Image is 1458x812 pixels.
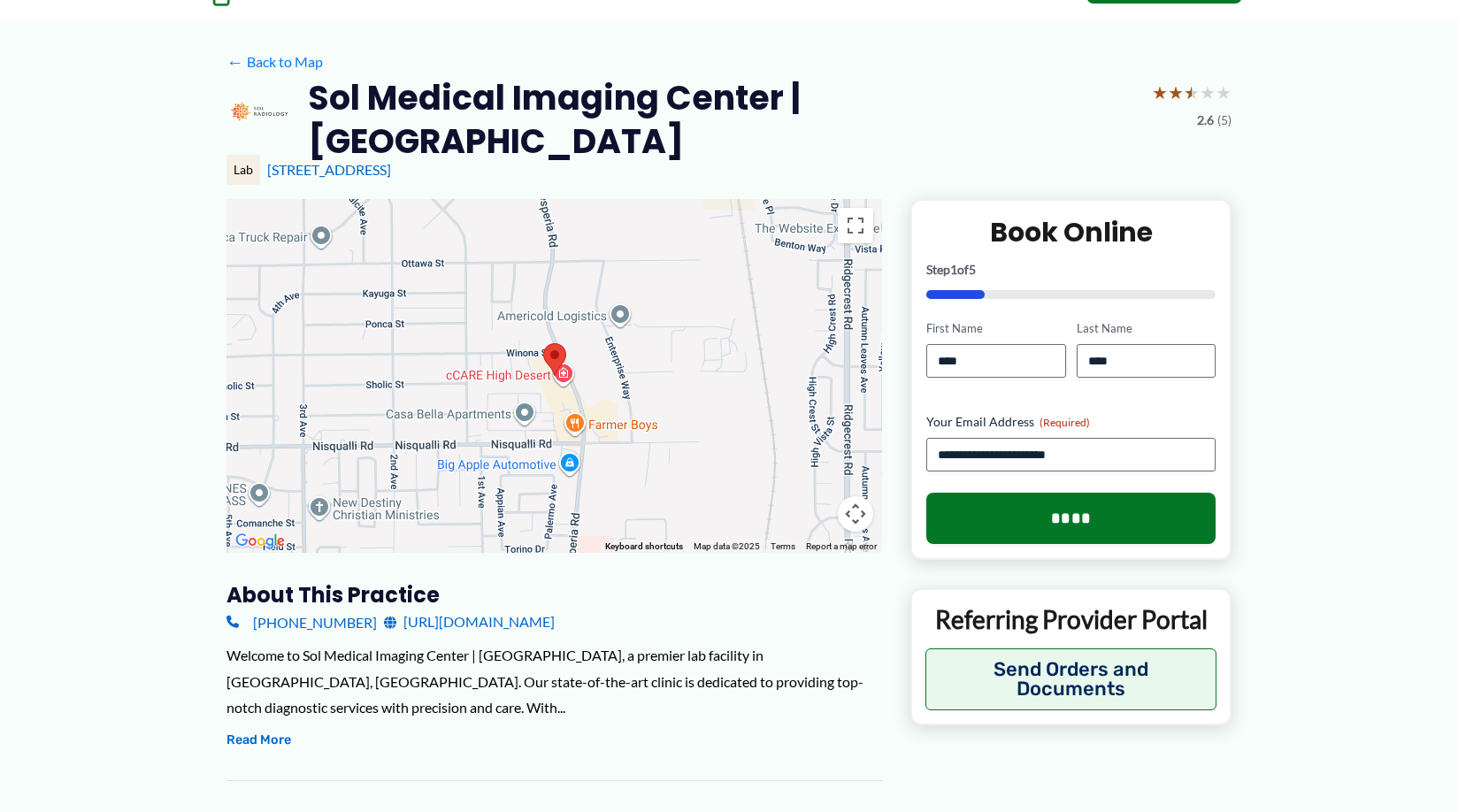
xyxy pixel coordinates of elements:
[926,215,1216,249] h2: Book Online
[1152,76,1168,109] span: ★
[1077,320,1216,337] label: Last Name
[926,413,1216,431] label: Your Email Address
[950,262,957,277] span: 1
[1040,416,1090,429] span: (Required)
[1216,76,1232,109] span: ★
[806,541,877,551] a: Report a map error
[926,264,1216,276] p: Step of
[226,581,882,609] h3: About this practice
[694,541,760,551] span: Map data ©2025
[384,609,555,635] a: [URL][DOMAIN_NAME]
[226,155,260,185] div: Lab
[226,730,291,751] button: Read More
[838,496,873,532] button: Map camera controls
[771,541,795,551] a: Terms (opens in new tab)
[226,53,243,70] span: ←
[231,530,289,553] img: Google
[605,540,683,553] button: Keyboard shortcuts
[308,76,1138,164] h2: Sol Medical Imaging Center | [GEOGRAPHIC_DATA]
[1217,109,1232,132] span: (5)
[838,208,873,243] button: Toggle fullscreen view
[925,648,1216,710] button: Send Orders and Documents
[926,320,1065,337] label: First Name
[925,603,1216,635] p: Referring Provider Portal
[226,49,323,75] a: ←Back to Map
[226,642,882,721] div: Welcome to Sol Medical Imaging Center | [GEOGRAPHIC_DATA], a premier lab facility in [GEOGRAPHIC_...
[226,609,377,635] a: [PHONE_NUMBER]
[1200,76,1216,109] span: ★
[1184,76,1200,109] span: ★
[231,530,289,553] a: Open this area in Google Maps (opens a new window)
[969,262,976,277] span: 5
[1168,76,1184,109] span: ★
[1197,109,1214,132] span: 2.6
[267,161,391,178] a: [STREET_ADDRESS]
